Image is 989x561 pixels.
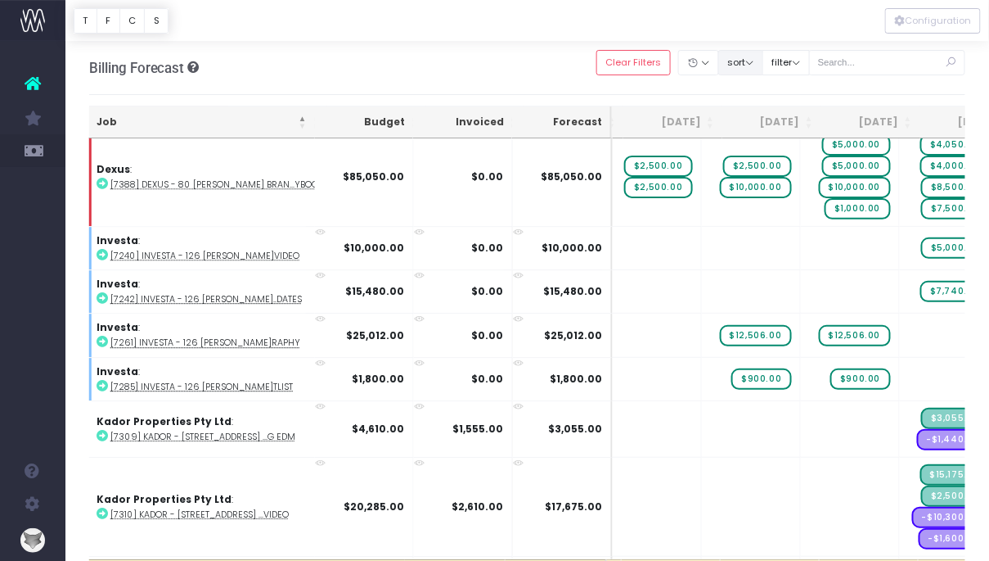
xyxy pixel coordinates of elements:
strong: $85,050.00 [344,170,405,183]
th: Job: activate to sort column descending [89,106,315,138]
abbr: [7242] Investa - 126 Phillip IM Updates [111,293,303,305]
strong: Kador Properties Pty Ltd [97,414,232,428]
span: $15,480.00 [543,284,602,299]
span: wayahead Sales Forecast Item [830,369,890,390]
span: wayahead Sales Forecast Item [920,281,989,302]
span: wayahead Sales Forecast Item [819,325,891,346]
th: Forecast [512,106,612,138]
strong: Investa [97,364,139,378]
strong: $1,555.00 [452,422,503,436]
abbr: [7310] Kador - 235 Pyrmont St Leasing Video [111,509,290,521]
th: Budget [315,106,414,138]
input: Search... [809,50,966,75]
td: : [89,269,392,313]
abbr: [7261] Investa - 126 Phillip Street Photography [111,337,301,349]
strong: $0.00 [471,170,503,183]
span: wayahead Sales Forecast Item [822,134,890,156]
button: T [74,8,97,34]
strong: $2,610.00 [452,500,503,513]
span: $17,675.00 [545,500,602,514]
button: Clear Filters [596,50,671,75]
strong: $10,000.00 [344,241,405,255]
span: wayahead Sales Forecast Item [819,177,891,198]
span: wayahead Sales Forecast Item [624,177,692,198]
td: : [89,313,392,356]
strong: $1,800.00 [353,372,405,386]
span: wayahead Sales Forecast Item [731,369,791,390]
th: Jan 26: activate to sort column ascending [821,106,920,138]
span: wayahead Sales Forecast Item [921,238,989,259]
td: : [89,457,392,556]
strong: $20,285.00 [344,500,405,513]
span: $3,055.00 [548,422,602,437]
div: Vertical button group [885,8,981,34]
strong: Dexus [97,162,131,176]
th: Invoiced [413,106,512,138]
span: $85,050.00 [541,170,602,184]
button: filter [762,50,810,75]
button: C [119,8,146,34]
strong: Kador Properties Pty Ltd [97,492,232,506]
span: wayahead Sales Forecast Item [624,156,692,177]
strong: $0.00 [471,328,503,342]
th: Nov 25: activate to sort column ascending [623,106,722,138]
strong: $4,610.00 [353,422,405,436]
strong: $0.00 [471,284,503,298]
div: Vertical button group [74,8,169,34]
abbr: [7309] Kador - 235 Pyrmont St Leasing EDM [111,431,296,443]
span: wayahead Sales Forecast Item [825,198,890,219]
span: $10,000.00 [542,241,602,256]
span: wayahead Sales Forecast Item [921,177,989,198]
strong: Investa [97,277,139,291]
button: F [97,8,120,34]
span: wayahead Sales Forecast Item [920,156,989,177]
strong: $0.00 [471,372,503,386]
span: wayahead Sales Forecast Item [822,156,890,177]
strong: $15,480.00 [346,284,405,298]
strong: Investa [97,233,139,247]
button: Configuration [885,8,981,34]
td: : [89,226,392,269]
strong: Investa [97,320,139,334]
strong: $25,012.00 [347,328,405,342]
strong: $0.00 [471,241,503,255]
span: $1,800.00 [550,372,602,387]
span: wayahead Sales Forecast Item [720,177,792,198]
span: wayahead Sales Forecast Item [920,134,989,156]
td: : [89,127,392,226]
span: Streamtime Draft Invoice: 002673 – [7309] Kador - 235 Pyrmont St Leasing EDM - 50% Design + Produ... [921,408,989,429]
abbr: [7388] Dexus - 80 Collins Brand Development and Leasing Playbook [111,179,324,191]
span: Billing Forecast [89,60,185,76]
button: S [144,8,169,34]
span: wayahead Sales Forecast Item [720,325,792,346]
span: $25,012.00 [544,328,602,343]
span: wayahead Sales Forecast Item [723,156,791,177]
span: wayahead Sales Forecast Item [921,198,989,219]
td: : [89,357,392,400]
td: : [89,400,392,457]
button: sort [718,50,763,75]
th: Dec 25: activate to sort column ascending [722,106,821,138]
abbr: [7240] Investa - 126 Phillip Leasing Campaign Video [111,250,300,262]
span: Streamtime Draft Invoice: 002645 – [7310] Kador - 235 Pyrmont St Leasing Video - Video Talent Extras [921,486,989,507]
img: images/default_profile_image.png [20,528,45,553]
abbr: [7285] Investa - 126 Phillip Street Drone Art Direction & Shotlist [111,381,294,393]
